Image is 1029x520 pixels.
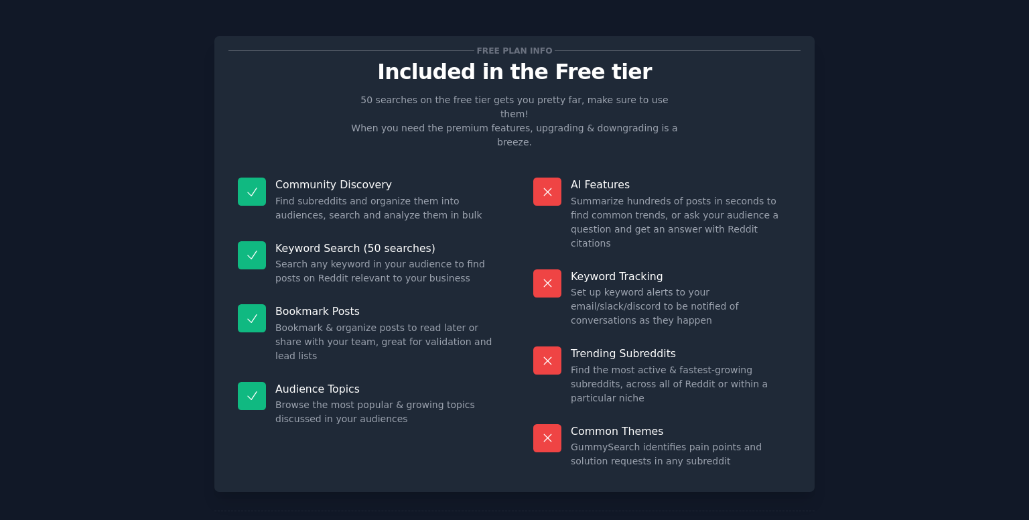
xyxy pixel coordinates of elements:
dd: Bookmark & organize posts to read later or share with your team, great for validation and lead lists [275,321,496,363]
p: Common Themes [571,424,791,438]
dd: Search any keyword in your audience to find posts on Reddit relevant to your business [275,257,496,285]
p: Trending Subreddits [571,346,791,361]
p: Included in the Free tier [228,60,801,84]
dd: Find the most active & fastest-growing subreddits, across all of Reddit or within a particular niche [571,363,791,405]
p: Community Discovery [275,178,496,192]
p: Bookmark Posts [275,304,496,318]
dd: Summarize hundreds of posts in seconds to find common trends, or ask your audience a question and... [571,194,791,251]
dd: Browse the most popular & growing topics discussed in your audiences [275,398,496,426]
dd: Find subreddits and organize them into audiences, search and analyze them in bulk [275,194,496,222]
dd: GummySearch identifies pain points and solution requests in any subreddit [571,440,791,468]
p: Audience Topics [275,382,496,396]
span: Free plan info [474,44,555,58]
dd: Set up keyword alerts to your email/slack/discord to be notified of conversations as they happen [571,285,791,328]
p: Keyword Tracking [571,269,791,283]
p: 50 searches on the free tier gets you pretty far, make sure to use them! When you need the premiu... [346,93,683,149]
p: AI Features [571,178,791,192]
p: Keyword Search (50 searches) [275,241,496,255]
